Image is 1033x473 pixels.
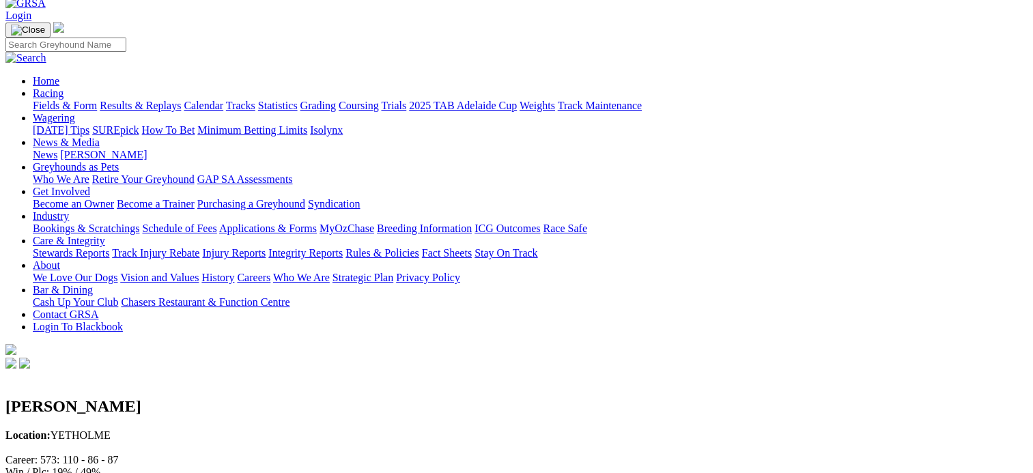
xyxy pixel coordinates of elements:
a: Cash Up Your Club [33,296,118,308]
img: twitter.svg [19,358,30,369]
a: Statistics [258,100,298,111]
a: Tracks [226,100,255,111]
a: [PERSON_NAME] [60,149,147,160]
a: Race Safe [543,223,586,234]
a: Privacy Policy [396,272,460,283]
b: Location: [5,429,51,441]
a: SUREpick [92,124,139,136]
img: Close [11,25,45,35]
a: Track Maintenance [558,100,642,111]
a: Rules & Policies [345,247,419,259]
span: YETHOLME [5,429,111,441]
a: 2025 TAB Adelaide Cup [409,100,517,111]
a: Bar & Dining [33,284,93,296]
a: History [201,272,234,283]
button: Toggle navigation [5,23,51,38]
a: Greyhounds as Pets [33,161,119,173]
a: GAP SA Assessments [197,173,293,185]
a: Login [5,10,31,21]
div: News & Media [33,149,1028,161]
div: About [33,272,1028,284]
a: Fact Sheets [422,247,472,259]
a: About [33,259,60,271]
div: Racing [33,100,1028,112]
a: Become an Owner [33,198,114,210]
a: Vision and Values [120,272,199,283]
a: Trials [381,100,406,111]
a: Care & Integrity [33,235,105,246]
h2: [PERSON_NAME] [5,397,1028,416]
span: Career: [5,454,38,465]
a: Racing [33,87,63,99]
a: ICG Outcomes [475,223,540,234]
a: Bookings & Scratchings [33,223,139,234]
div: Greyhounds as Pets [33,173,1028,186]
img: logo-grsa-white.png [53,22,64,33]
div: Industry [33,223,1028,235]
a: We Love Our Dogs [33,272,117,283]
a: Applications & Forms [219,223,317,234]
a: Fields & Form [33,100,97,111]
a: Get Involved [33,186,90,197]
a: Breeding Information [377,223,472,234]
a: [DATE] Tips [33,124,89,136]
a: Grading [300,100,336,111]
img: logo-grsa-white.png [5,344,16,355]
div: Get Involved [33,198,1028,210]
div: Care & Integrity [33,247,1028,259]
a: Purchasing a Greyhound [197,198,305,210]
a: Who We Are [33,173,89,185]
a: Contact GRSA [33,309,98,320]
img: Search [5,52,46,64]
a: Wagering [33,112,75,124]
a: Weights [520,100,555,111]
img: facebook.svg [5,358,16,369]
a: Login To Blackbook [33,321,123,332]
a: Stay On Track [475,247,537,259]
text: 573: 110 - 86 - 87 [40,454,119,465]
a: Stewards Reports [33,247,109,259]
a: MyOzChase [320,223,374,234]
a: Track Injury Rebate [112,247,199,259]
a: Industry [33,210,69,222]
div: Bar & Dining [33,296,1028,309]
a: Strategic Plan [332,272,393,283]
a: Coursing [339,100,379,111]
a: Integrity Reports [268,247,343,259]
a: Syndication [308,198,360,210]
a: Schedule of Fees [142,223,216,234]
a: Results & Replays [100,100,181,111]
a: Careers [237,272,270,283]
a: Minimum Betting Limits [197,124,307,136]
a: Chasers Restaurant & Function Centre [121,296,289,308]
a: Isolynx [310,124,343,136]
a: Calendar [184,100,223,111]
a: News & Media [33,137,100,148]
a: How To Bet [142,124,195,136]
input: Search [5,38,126,52]
a: Become a Trainer [117,198,195,210]
div: Wagering [33,124,1028,137]
a: News [33,149,57,160]
a: Injury Reports [202,247,266,259]
a: Retire Your Greyhound [92,173,195,185]
a: Home [33,75,59,87]
a: Who We Are [273,272,330,283]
